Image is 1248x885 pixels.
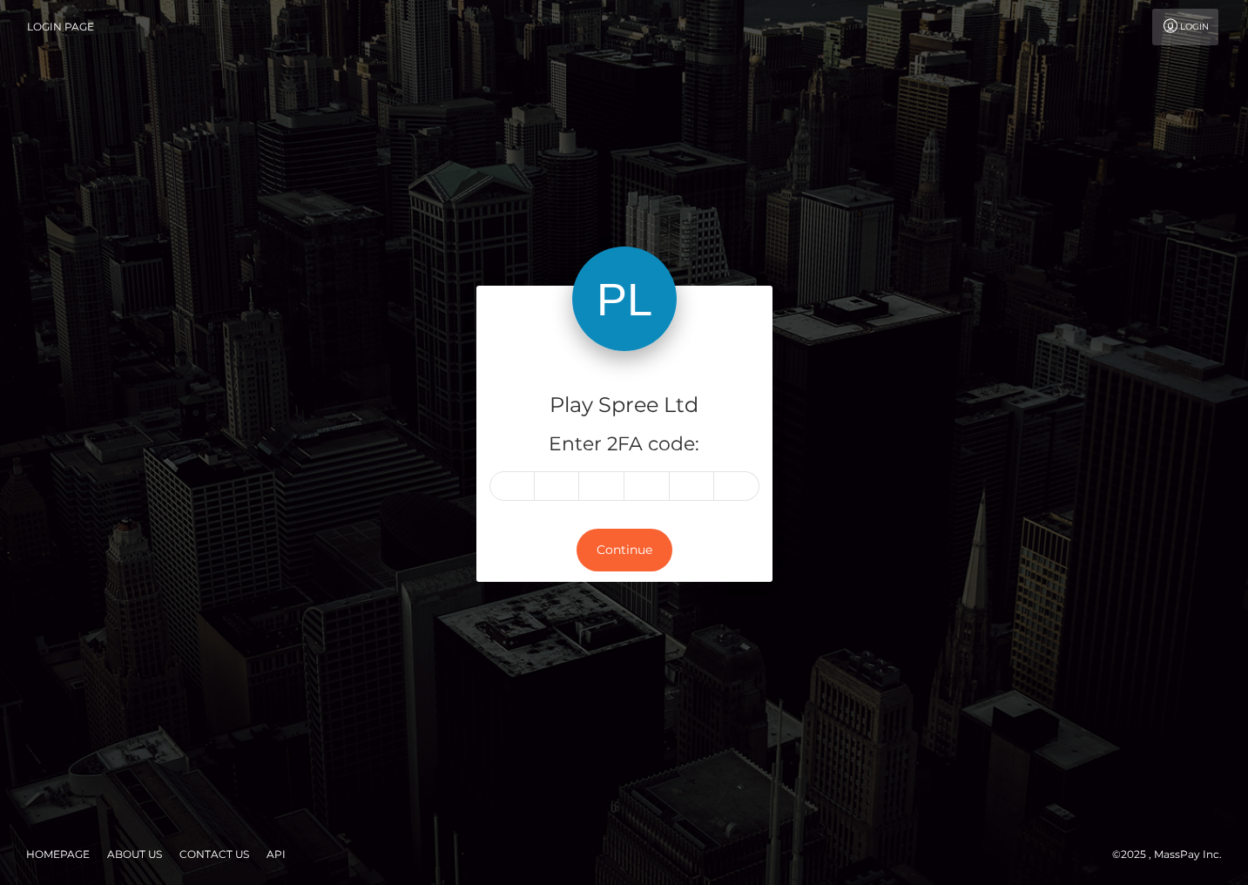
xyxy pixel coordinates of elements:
a: About Us [100,841,169,868]
button: Continue [577,529,672,571]
a: Login Page [27,9,94,45]
a: Contact Us [172,841,256,868]
div: © 2025 , MassPay Inc. [1112,845,1235,864]
h4: Play Spree Ltd [489,390,759,421]
a: Login [1152,9,1218,45]
a: API [260,841,293,868]
h5: Enter 2FA code: [489,431,759,458]
img: Play Spree Ltd [572,247,677,351]
a: Homepage [19,841,97,868]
